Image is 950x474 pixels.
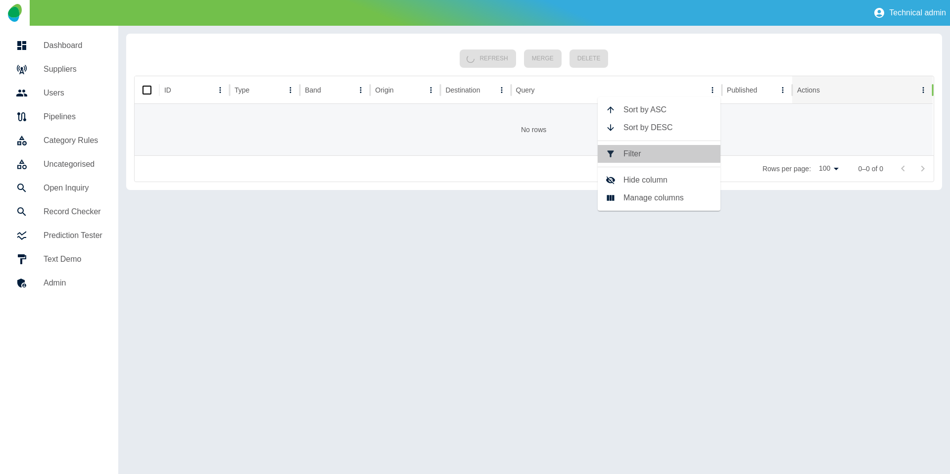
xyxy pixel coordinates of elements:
[8,57,110,81] a: Suppliers
[495,83,509,97] button: Destination column menu
[706,83,719,97] button: Query column menu
[44,63,102,75] h5: Suppliers
[445,86,480,94] div: Destination
[623,148,712,160] span: Filter
[762,164,811,174] p: Rows per page:
[858,164,883,174] p: 0–0 of 0
[44,87,102,99] h5: Users
[776,83,790,97] button: Published column menu
[889,8,946,17] p: Technical admin
[815,161,842,176] div: 100
[623,174,712,186] span: Hide column
[44,206,102,218] h5: Record Checker
[375,86,393,94] div: Origin
[869,3,950,23] button: Technical admin
[598,97,720,211] ul: Query column menu
[44,111,102,123] h5: Pipelines
[284,83,297,97] button: Type column menu
[44,253,102,265] h5: Text Demo
[623,104,712,116] span: Sort by ASC
[135,104,933,155] div: No rows
[516,86,535,94] div: Query
[8,4,21,22] img: Logo
[797,86,820,94] div: Actions
[305,86,321,94] div: Band
[8,176,110,200] a: Open Inquiry
[44,182,102,194] h5: Open Inquiry
[8,105,110,129] a: Pipelines
[44,135,102,146] h5: Category Rules
[235,86,249,94] div: Type
[623,122,712,134] span: Sort by DESC
[44,230,102,241] h5: Prediction Tester
[8,81,110,105] a: Users
[213,83,227,97] button: ID column menu
[8,224,110,247] a: Prediction Tester
[8,200,110,224] a: Record Checker
[623,192,712,204] span: Manage columns
[354,83,368,97] button: Band column menu
[916,83,930,97] button: Actions column menu
[8,152,110,176] a: Uncategorised
[44,158,102,170] h5: Uncategorised
[424,83,438,97] button: Origin column menu
[8,271,110,295] a: Admin
[164,86,171,94] div: ID
[8,247,110,271] a: Text Demo
[44,277,102,289] h5: Admin
[8,129,110,152] a: Category Rules
[44,40,102,51] h5: Dashboard
[8,34,110,57] a: Dashboard
[727,86,758,94] div: Published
